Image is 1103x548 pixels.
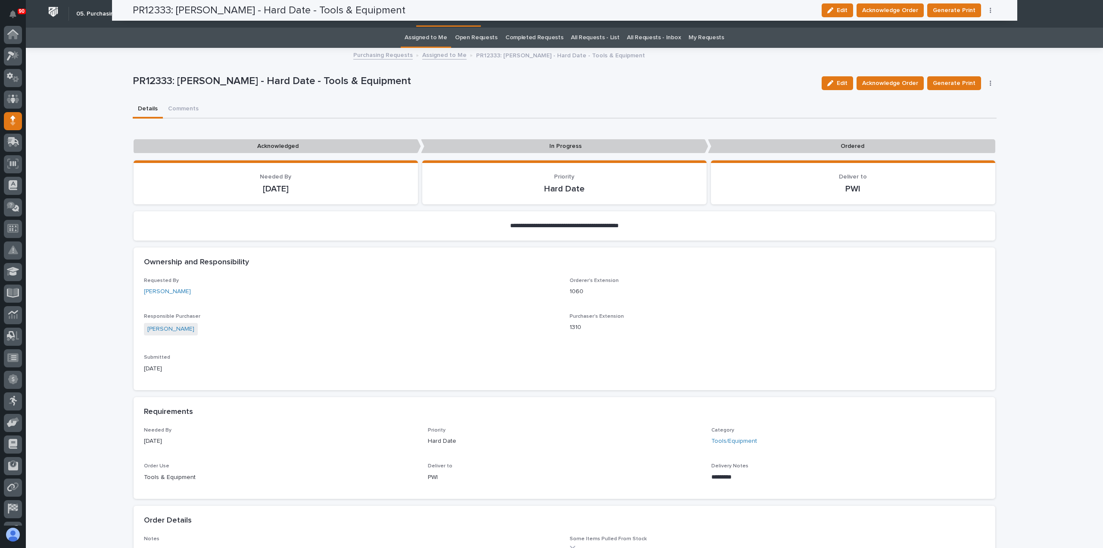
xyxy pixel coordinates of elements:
[927,76,981,90] button: Generate Print
[822,76,853,90] button: Edit
[570,287,985,296] p: 1060
[144,287,191,296] a: [PERSON_NAME]
[144,258,249,267] h2: Ownership and Responsibility
[428,473,701,482] p: PWI
[144,428,171,433] span: Needed By
[405,28,447,48] a: Assigned to Me
[711,437,757,446] a: Tools/Equipment
[144,516,192,526] h2: Order Details
[570,323,985,332] p: 1310
[144,463,169,469] span: Order Use
[422,50,467,59] a: Assigned to Me
[144,184,408,194] p: [DATE]
[711,428,734,433] span: Category
[554,174,574,180] span: Priority
[163,100,204,119] button: Comments
[570,278,619,283] span: Orderer's Extension
[144,355,170,360] span: Submitted
[476,50,645,59] p: PR12333: [PERSON_NAME] - Hard Date - Tools & Equipment
[721,184,985,194] p: PWI
[857,76,924,90] button: Acknowledge Order
[11,10,22,24] div: Notifications90
[570,314,624,319] span: Purchaser's Extension
[4,526,22,544] button: users-avatar
[505,28,563,48] a: Completed Requests
[839,174,867,180] span: Deliver to
[133,75,815,88] p: PR12333: [PERSON_NAME] - Hard Date - Tools & Equipment
[19,8,25,14] p: 90
[428,437,701,446] p: Hard Date
[144,536,159,542] span: Notes
[144,437,418,446] p: [DATE]
[76,10,152,18] h2: 05. Purchasing & Receiving
[837,79,848,87] span: Edit
[428,463,452,469] span: Deliver to
[708,139,995,153] p: Ordered
[933,78,975,88] span: Generate Print
[45,4,61,20] img: Workspace Logo
[134,139,421,153] p: Acknowledged
[428,428,446,433] span: Priority
[144,278,179,283] span: Requested By
[421,139,708,153] p: In Progress
[570,536,647,542] span: Some Items Pulled From Stock
[433,184,696,194] p: Hard Date
[689,28,724,48] a: My Requests
[627,28,681,48] a: All Requests - Inbox
[4,5,22,23] button: Notifications
[711,463,748,469] span: Delivery Notes
[144,473,418,482] p: Tools & Equipment
[133,100,163,119] button: Details
[144,407,193,417] h2: Requirements
[144,364,559,373] p: [DATE]
[260,174,291,180] span: Needed By
[455,28,498,48] a: Open Requests
[571,28,619,48] a: All Requests - List
[353,50,413,59] a: Purchasing Requests
[147,325,194,334] a: [PERSON_NAME]
[862,78,918,88] span: Acknowledge Order
[144,314,200,319] span: Responsible Purchaser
